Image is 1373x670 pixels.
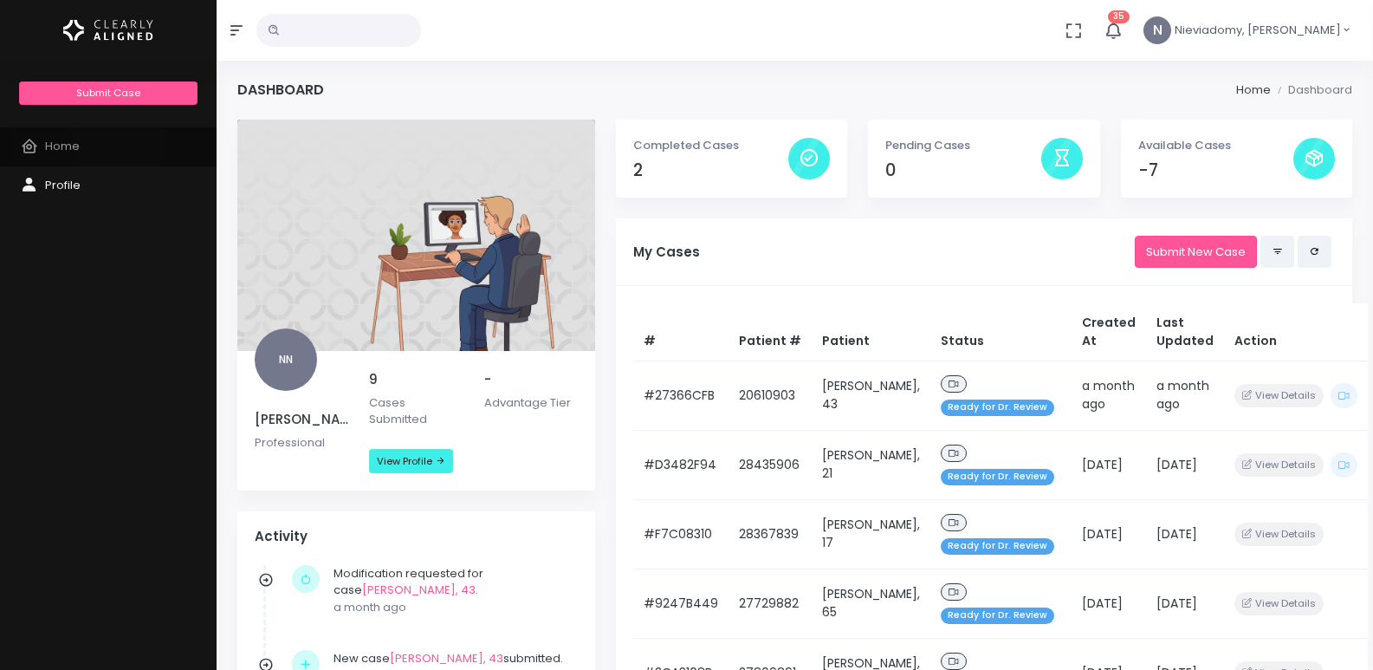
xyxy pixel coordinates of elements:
td: #D3482F94 [633,430,729,499]
span: NN [255,328,317,391]
span: Home [45,138,80,154]
h4: 2 [633,160,788,180]
a: View Profile [369,449,453,473]
td: 27729882 [729,569,812,638]
a: [PERSON_NAME], 43 [390,650,503,667]
td: [DATE] [1146,569,1224,638]
td: [DATE] [1072,430,1146,499]
p: Advantage Tier [484,394,578,412]
td: 28435906 [729,430,812,499]
td: #9247B449 [633,569,729,638]
p: a month ago [334,599,569,616]
a: Submit Case [19,81,197,105]
td: [PERSON_NAME], 21 [812,430,930,499]
h4: -7 [1138,160,1293,180]
button: View Details [1234,523,1324,546]
td: [DATE] [1146,430,1224,499]
td: #F7C08310 [633,499,729,569]
button: View Details [1234,592,1324,615]
th: Action [1224,303,1368,361]
span: Ready for Dr. Review [941,538,1054,555]
h5: 9 [369,372,463,387]
p: Completed Cases [633,137,788,154]
img: Logo Horizontal [63,12,153,49]
p: Pending Cases [885,137,1040,154]
td: #27366CFB [633,361,729,430]
li: Home [1236,81,1271,99]
span: Profile [45,177,81,193]
p: Cases Submitted [369,394,463,428]
span: Submit Case [76,86,140,100]
h4: Dashboard [237,81,324,98]
a: [PERSON_NAME], 43 [362,582,476,598]
td: a month ago [1146,361,1224,430]
td: 20610903 [729,361,812,430]
td: 28367839 [729,499,812,569]
span: Ready for Dr. Review [941,400,1054,416]
td: [PERSON_NAME], 43 [812,361,930,430]
li: Dashboard [1271,81,1352,99]
th: # [633,303,729,361]
th: Created At [1072,303,1146,361]
td: [DATE] [1072,569,1146,638]
td: a month ago [1072,361,1146,430]
button: View Details [1234,384,1324,407]
span: N [1143,16,1171,44]
a: Submit New Case [1135,236,1257,268]
h5: - [484,372,578,387]
h5: My Cases [633,244,1135,260]
th: Patient [812,303,930,361]
span: Nieviadomy, [PERSON_NAME] [1175,22,1341,39]
td: [DATE] [1146,499,1224,569]
p: Available Cases [1138,137,1293,154]
div: Modification requested for case . [334,565,569,616]
span: Ready for Dr. Review [941,469,1054,485]
th: Status [930,303,1072,361]
button: View Details [1234,453,1324,477]
td: [DATE] [1072,499,1146,569]
h5: [PERSON_NAME] [255,412,348,427]
h4: Activity [255,529,578,544]
th: Patient # [729,303,812,361]
span: 35 [1108,10,1130,23]
td: [PERSON_NAME], 17 [812,499,930,569]
p: Professional [255,434,348,452]
th: Last Updated [1146,303,1224,361]
td: [PERSON_NAME], 65 [812,569,930,638]
h4: 0 [885,160,1040,180]
span: Ready for Dr. Review [941,608,1054,624]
